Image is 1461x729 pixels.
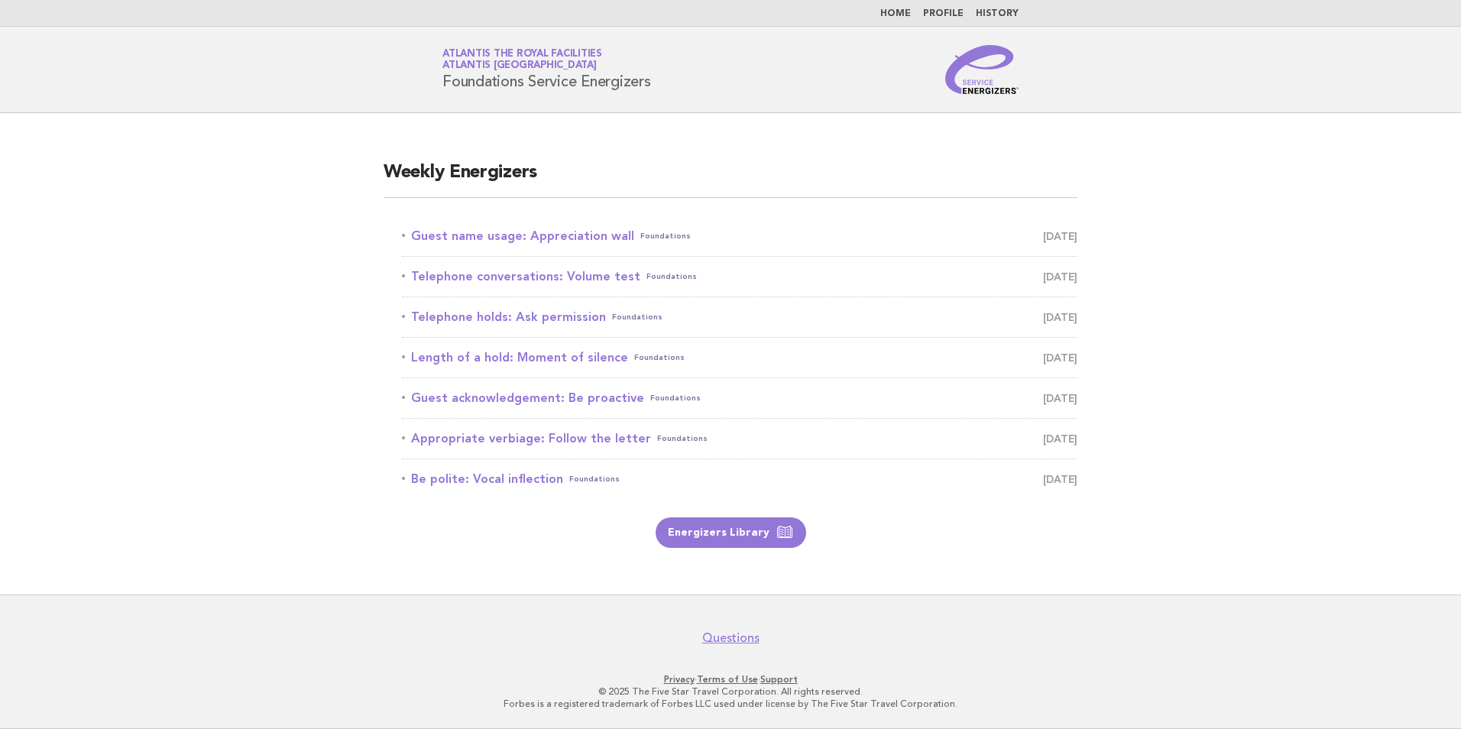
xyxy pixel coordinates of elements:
[612,306,662,328] span: Foundations
[402,306,1077,328] a: Telephone holds: Ask permissionFoundations [DATE]
[702,630,760,646] a: Questions
[402,266,1077,287] a: Telephone conversations: Volume testFoundations [DATE]
[976,9,1019,18] a: History
[442,50,651,89] h1: Foundations Service Energizers
[1043,347,1077,368] span: [DATE]
[402,468,1077,490] a: Be polite: Vocal inflectionFoundations [DATE]
[1043,225,1077,247] span: [DATE]
[650,387,701,409] span: Foundations
[442,61,597,71] span: Atlantis [GEOGRAPHIC_DATA]
[697,674,758,685] a: Terms of Use
[664,674,695,685] a: Privacy
[923,9,964,18] a: Profile
[442,49,602,70] a: Atlantis The Royal FacilitiesAtlantis [GEOGRAPHIC_DATA]
[646,266,697,287] span: Foundations
[634,347,685,368] span: Foundations
[1043,428,1077,449] span: [DATE]
[384,160,1077,198] h2: Weekly Energizers
[402,428,1077,449] a: Appropriate verbiage: Follow the letterFoundations [DATE]
[402,347,1077,368] a: Length of a hold: Moment of silenceFoundations [DATE]
[760,674,798,685] a: Support
[1043,306,1077,328] span: [DATE]
[263,685,1198,698] p: © 2025 The Five Star Travel Corporation. All rights reserved.
[402,387,1077,409] a: Guest acknowledgement: Be proactiveFoundations [DATE]
[945,45,1019,94] img: Service Energizers
[1043,266,1077,287] span: [DATE]
[656,517,806,548] a: Energizers Library
[402,225,1077,247] a: Guest name usage: Appreciation wallFoundations [DATE]
[1043,468,1077,490] span: [DATE]
[263,698,1198,710] p: Forbes is a registered trademark of Forbes LLC used under license by The Five Star Travel Corpora...
[657,428,708,449] span: Foundations
[880,9,911,18] a: Home
[640,225,691,247] span: Foundations
[263,673,1198,685] p: · ·
[569,468,620,490] span: Foundations
[1043,387,1077,409] span: [DATE]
